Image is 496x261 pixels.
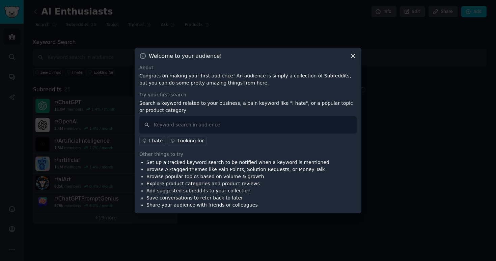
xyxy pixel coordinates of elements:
[139,72,357,87] p: Congrats on making your first audience! An audience is simply a collection of Subreddits, but you...
[146,173,329,180] li: Browse popular topics based on volume & growth
[177,137,204,144] div: Looking for
[146,166,329,173] li: Browse AI-tagged themes like Pain Points, Solution Requests, or Money Talk
[146,180,329,187] li: Explore product categories and product reviews
[149,137,163,144] div: I hate
[139,100,357,114] p: Search a keyword related to your business, a pain keyword like "I hate", or a popular topic or pr...
[168,136,206,146] a: Looking for
[139,116,357,134] input: Keyword search in audience
[146,201,329,209] li: Share your audience with friends or colleagues
[139,151,357,158] div: Other things to try
[146,159,329,166] li: Set up a tracked keyword search to be notified when a keyword is mentioned
[139,64,357,71] div: About
[146,194,329,201] li: Save conversations to refer back to later
[146,187,329,194] li: Add suggested subreddits to your collection
[139,91,357,98] div: Try your first search
[139,136,165,146] a: I hate
[149,52,222,60] h3: Welcome to your audience!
